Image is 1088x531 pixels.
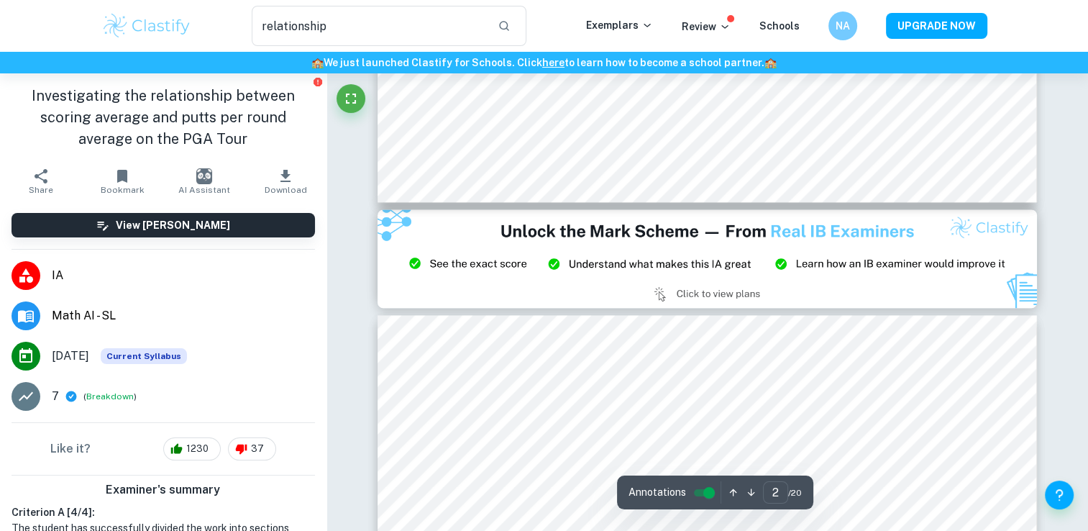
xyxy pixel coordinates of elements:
span: 1230 [178,442,216,456]
img: Clastify logo [101,12,193,40]
span: [DATE] [52,348,89,365]
img: AI Assistant [196,168,212,184]
p: Review [682,19,731,35]
span: 🏫 [764,57,777,68]
div: 1230 [163,437,221,460]
p: 7 [52,388,59,405]
div: This exemplar is based on the current syllabus. Feel free to refer to it for inspiration/ideas wh... [101,348,187,364]
img: Ad [378,209,1037,309]
h6: We just launched Clastify for Schools. Click to learn how to become a school partner. [3,55,1085,71]
h1: Investigating the relationship between scoring average and putts per round average on the PGA Tour [12,85,315,150]
span: / 20 [788,486,802,499]
button: Bookmark [81,161,163,201]
h6: View [PERSON_NAME] [116,217,230,233]
span: Share [29,185,53,195]
h6: Examiner's summary [6,481,321,499]
p: Exemplars [586,17,653,33]
button: AI Assistant [163,161,244,201]
span: ( ) [83,390,137,404]
button: NA [828,12,857,40]
input: Search for any exemplars... [252,6,487,46]
span: 37 [243,442,272,456]
span: IA [52,267,315,284]
button: Help and Feedback [1045,481,1074,509]
h6: Criterion A [ 4 / 4 ]: [12,504,315,520]
span: AI Assistant [178,185,230,195]
button: UPGRADE NOW [886,13,987,39]
button: Breakdown [86,390,134,403]
button: Fullscreen [337,84,365,113]
span: Current Syllabus [101,348,187,364]
div: 37 [228,437,276,460]
h6: NA [834,18,851,34]
a: Schools [759,20,800,32]
button: Report issue [313,76,324,87]
h6: Like it? [50,440,91,458]
span: Download [265,185,307,195]
span: Annotations [628,485,686,500]
button: Download [244,161,326,201]
span: Math AI - SL [52,307,315,324]
a: here [542,57,564,68]
button: View [PERSON_NAME] [12,213,315,237]
span: Bookmark [101,185,145,195]
span: 🏫 [311,57,324,68]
